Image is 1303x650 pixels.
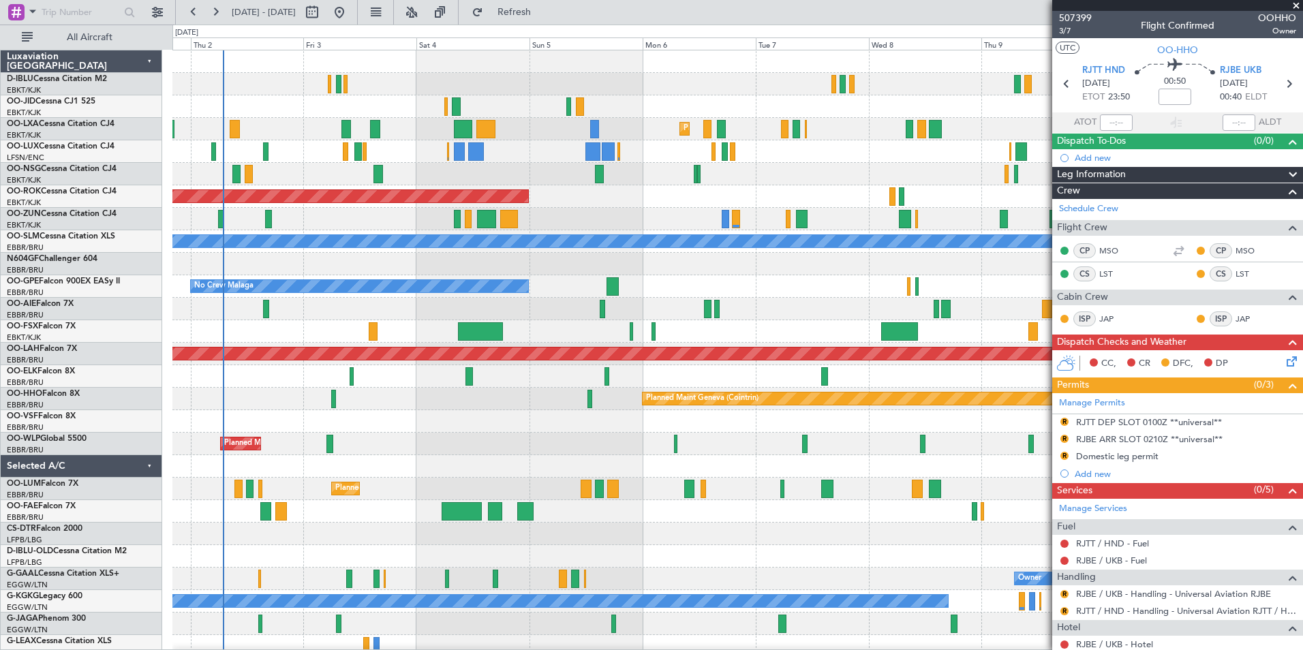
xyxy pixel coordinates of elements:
button: Refresh [465,1,547,23]
span: 00:50 [1164,75,1186,89]
span: OOHHO [1258,11,1296,25]
a: LFPB/LBG [7,557,42,568]
a: D-IBLUCessna Citation M2 [7,75,107,83]
span: OO-ROK [7,187,41,196]
a: OO-JIDCessna CJ1 525 [7,97,95,106]
input: --:-- [1100,114,1133,131]
a: MSO [1236,245,1266,257]
a: LST [1236,268,1266,280]
a: RJBE / UKB - Hotel [1076,638,1153,650]
div: Planned Maint Kortrijk-[GEOGRAPHIC_DATA] [684,119,842,139]
a: EBBR/BRU [7,355,44,365]
a: EGGW/LTN [7,580,48,590]
span: DFC, [1173,357,1193,371]
a: EGGW/LTN [7,625,48,635]
button: R [1060,452,1069,460]
div: Mon 6 [643,37,756,50]
span: CC, [1101,357,1116,371]
div: Planned Maint Milan (Linate) [224,433,322,454]
div: Flight Confirmed [1141,18,1214,33]
span: 3/7 [1059,25,1092,37]
div: CS [1073,266,1096,281]
a: EBKT/KJK [7,108,41,118]
a: EBBR/BRU [7,377,44,388]
a: OO-SLMCessna Citation XLS [7,232,115,241]
a: EBBR/BRU [7,422,44,433]
a: EBBR/BRU [7,243,44,253]
span: OO-JID [7,97,35,106]
a: Manage Permits [1059,397,1125,410]
a: OO-LUMFalcon 7X [7,480,78,488]
a: EBKT/KJK [7,130,41,140]
span: CS-DTR [7,525,36,533]
div: Add new [1075,468,1296,480]
div: RJBE ARR SLOT 0210Z **universal** [1076,433,1223,445]
span: G-GAAL [7,570,38,578]
a: N604GFChallenger 604 [7,255,97,263]
span: OO-LUX [7,142,39,151]
a: EBBR/BRU [7,310,44,320]
a: EBKT/KJK [7,198,41,208]
span: RJTT HND [1082,64,1125,78]
a: RJTT / HND - Handling - Universal Aviation RJTT / HND [1076,605,1296,617]
span: OO-ZUN [7,210,41,218]
span: Hotel [1057,620,1080,636]
a: EBKT/KJK [7,85,41,95]
a: LFPB/LBG [7,535,42,545]
a: OO-LXACessna Citation CJ4 [7,120,114,128]
a: D-IBLU-OLDCessna Citation M2 [7,547,127,555]
a: OO-ZUNCessna Citation CJ4 [7,210,117,218]
a: RJBE / UKB - Fuel [1076,555,1147,566]
div: [DATE] [175,27,198,39]
span: Cabin Crew [1057,290,1108,305]
span: OO-HHO [1157,43,1198,57]
span: ATOT [1074,116,1097,129]
span: Dispatch To-Dos [1057,134,1126,149]
span: OO-WLP [7,435,40,443]
a: OO-GPEFalcon 900EX EASy II [7,277,120,285]
a: OO-NSGCessna Citation CJ4 [7,165,117,173]
a: OO-FSXFalcon 7X [7,322,76,330]
div: Domestic leg permit [1076,450,1159,462]
div: Planned Maint [GEOGRAPHIC_DATA] ([GEOGRAPHIC_DATA] National) [335,478,582,499]
a: EBKT/KJK [7,220,41,230]
a: EBBR/BRU [7,400,44,410]
span: ETOT [1082,91,1105,104]
span: OO-LXA [7,120,39,128]
a: EBKT/KJK [7,175,41,185]
a: G-LEAXCessna Citation XLS [7,637,112,645]
div: Fri 3 [303,37,416,50]
a: Schedule Crew [1059,202,1118,216]
span: Refresh [486,7,543,17]
span: Owner [1258,25,1296,37]
span: G-KGKG [7,592,39,600]
a: OO-LUXCessna Citation CJ4 [7,142,114,151]
a: LFSN/ENC [7,153,44,163]
span: RJBE UKB [1220,64,1261,78]
span: Leg Information [1057,167,1126,183]
div: Add new [1075,152,1296,164]
a: OO-WLPGlobal 5500 [7,435,87,443]
a: JAP [1236,313,1266,325]
span: Crew [1057,183,1080,199]
div: RJTT DEP SLOT 0100Z **universal** [1076,416,1222,428]
span: Flight Crew [1057,220,1107,236]
span: OO-HHO [7,390,42,398]
span: [DATE] [1220,77,1248,91]
a: OO-FAEFalcon 7X [7,502,76,510]
a: EGGW/LTN [7,602,48,613]
span: Services [1057,483,1092,499]
span: ELDT [1245,91,1267,104]
a: OO-AIEFalcon 7X [7,300,74,308]
span: G-JAGA [7,615,38,623]
input: Trip Number [42,2,120,22]
span: [DATE] - [DATE] [232,6,296,18]
div: Planned Maint Geneva (Cointrin) [646,388,758,409]
div: Thu 9 [981,37,1094,50]
span: 00:40 [1220,91,1242,104]
span: Dispatch Checks and Weather [1057,335,1186,350]
span: CR [1139,357,1150,371]
a: EBBR/BRU [7,265,44,275]
div: Sat 4 [416,37,530,50]
span: DP [1216,357,1228,371]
